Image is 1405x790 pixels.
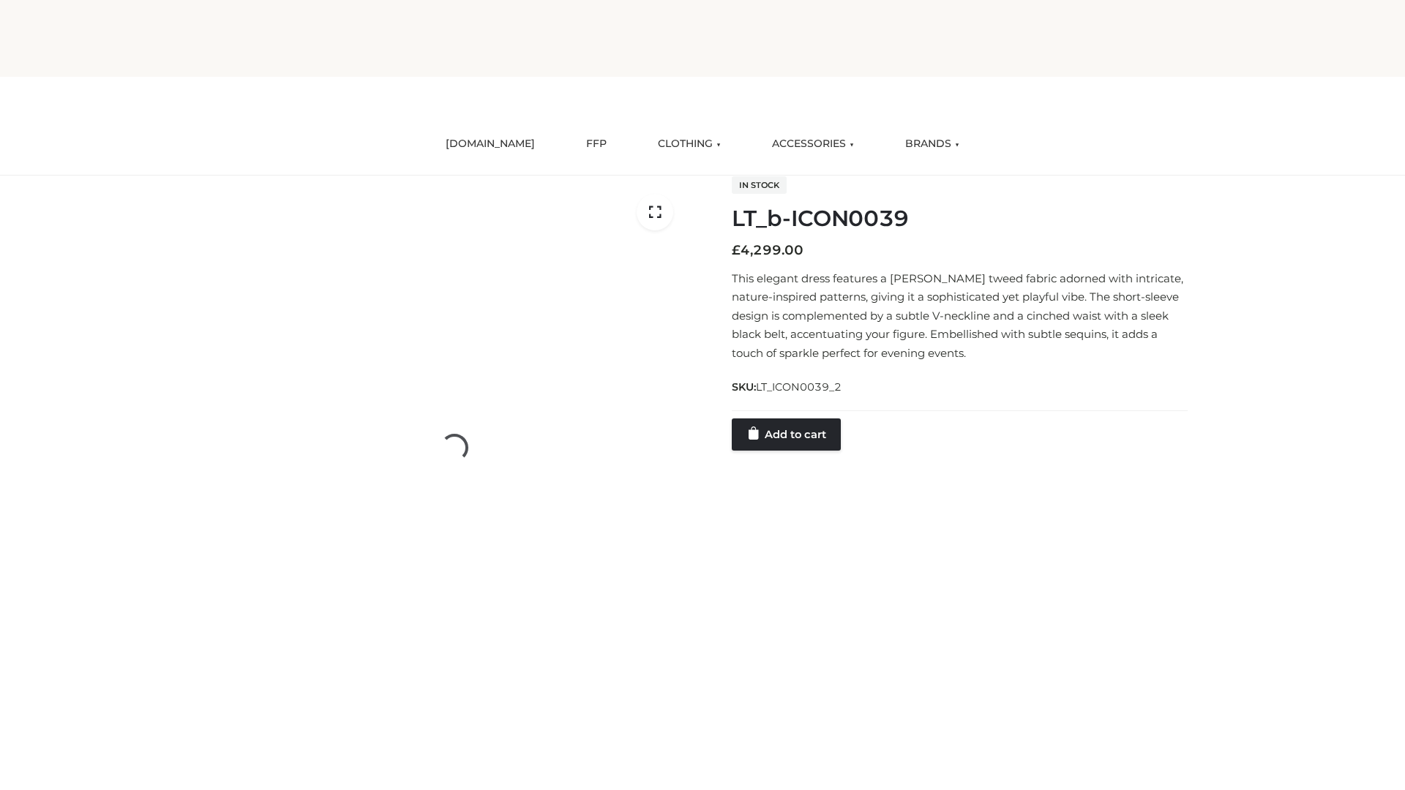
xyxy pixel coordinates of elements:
[756,380,842,394] span: LT_ICON0039_2
[761,128,865,160] a: ACCESSORIES
[732,269,1188,363] p: This elegant dress features a [PERSON_NAME] tweed fabric adorned with intricate, nature-inspired ...
[894,128,970,160] a: BRANDS
[435,128,546,160] a: [DOMAIN_NAME]
[732,242,741,258] span: £
[575,128,618,160] a: FFP
[732,418,841,451] a: Add to cart
[732,176,787,194] span: In stock
[732,206,1188,232] h1: LT_b-ICON0039
[732,378,843,396] span: SKU:
[647,128,732,160] a: CLOTHING
[732,242,803,258] bdi: 4,299.00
